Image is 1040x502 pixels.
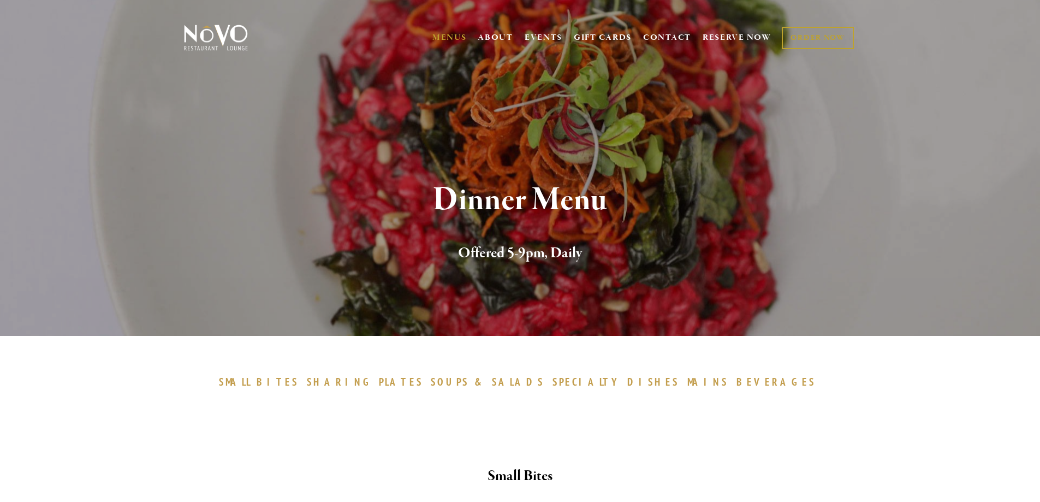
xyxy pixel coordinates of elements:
a: ABOUT [478,32,513,43]
a: RESERVE NOW [703,27,771,48]
a: GIFT CARDS [574,27,632,48]
a: ORDER NOW [782,27,853,49]
span: BITES [257,375,299,388]
a: SMALLBITES [219,375,305,388]
span: BEVERAGES [736,375,816,388]
a: EVENTS [525,32,562,43]
span: PLATES [379,375,423,388]
span: & [474,375,486,388]
span: MAINS [687,375,728,388]
img: Novo Restaurant &amp; Lounge [182,24,250,51]
h2: Offered 5-9pm, Daily [202,242,839,265]
h1: Dinner Menu [202,182,839,218]
strong: Small Bites [488,466,552,486]
a: SOUPS&SALADS [431,375,549,388]
a: BEVERAGES [736,375,822,388]
a: CONTACT [643,27,691,48]
span: SALADS [492,375,544,388]
span: SHARING [307,375,373,388]
a: MENUS [432,32,467,43]
span: DISHES [627,375,679,388]
a: SPECIALTYDISHES [552,375,685,388]
span: SPECIALTY [552,375,622,388]
a: MAINS [687,375,734,388]
a: SHARINGPLATES [307,375,428,388]
span: SOUPS [431,375,469,388]
span: SMALL [219,375,252,388]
